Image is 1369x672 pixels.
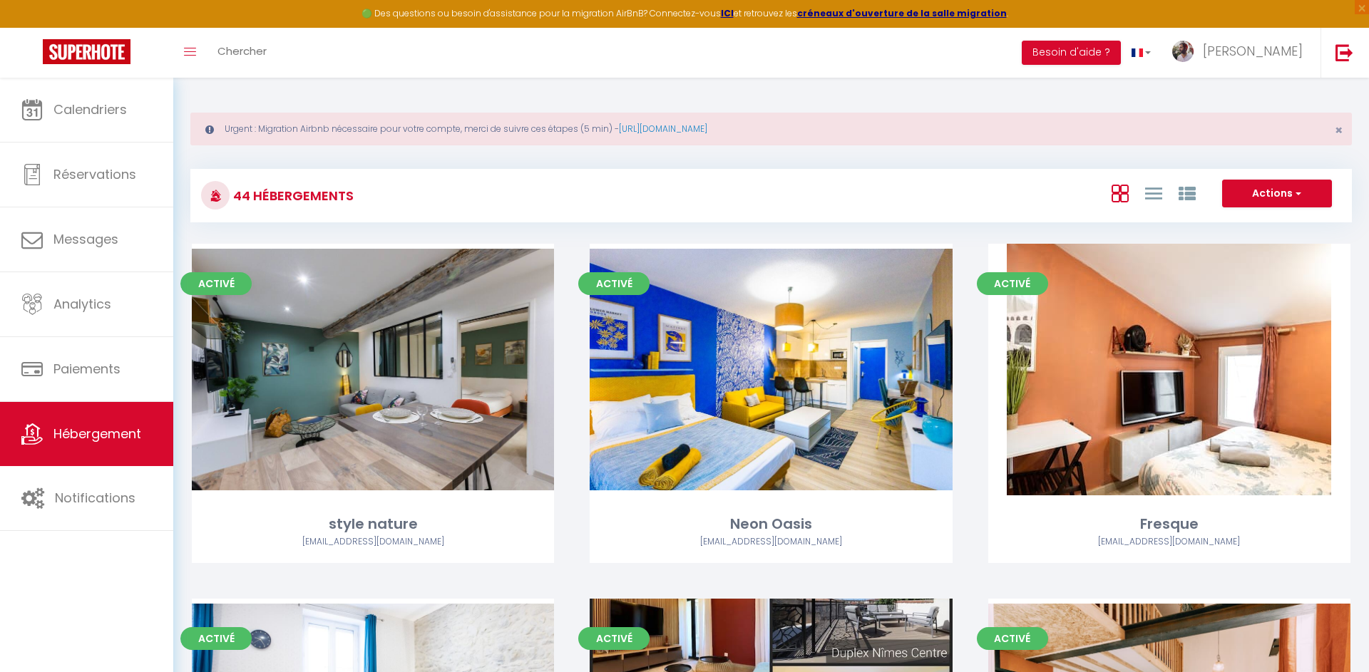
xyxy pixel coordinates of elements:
img: logout [1335,43,1353,61]
span: Activé [578,272,650,295]
div: style nature [192,513,554,535]
span: Chercher [217,43,267,58]
div: Urgent : Migration Airbnb nécessaire pour votre compte, merci de suivre ces étapes (5 min) - [190,113,1352,145]
div: Airbnb [192,535,554,549]
div: Fresque [988,513,1350,535]
span: Réservations [53,165,136,183]
a: créneaux d'ouverture de la salle migration [797,7,1007,19]
button: Besoin d'aide ? [1022,41,1121,65]
span: [PERSON_NAME] [1203,42,1303,60]
a: ... [PERSON_NAME] [1162,28,1321,78]
span: Activé [578,627,650,650]
button: Actions [1222,180,1332,208]
span: Paiements [53,360,121,378]
a: Vue par Groupe [1179,181,1196,205]
div: Airbnb [590,535,952,549]
a: Chercher [207,28,277,78]
span: Hébergement [53,425,141,443]
h3: 44 Hébergements [230,180,354,212]
span: Activé [180,272,252,295]
span: × [1335,121,1343,139]
img: ... [1172,41,1194,62]
a: Vue en Liste [1145,181,1162,205]
span: Activé [977,272,1048,295]
img: Super Booking [43,39,130,64]
div: Airbnb [988,535,1350,549]
span: Calendriers [53,100,127,118]
a: [URL][DOMAIN_NAME] [619,123,707,135]
span: Activé [180,627,252,650]
span: Analytics [53,295,111,313]
span: Messages [53,230,118,248]
span: Notifications [55,489,135,507]
a: Vue en Box [1112,181,1129,205]
a: ICI [721,7,734,19]
div: Neon Oasis [590,513,952,535]
button: Close [1335,124,1343,137]
span: Activé [977,627,1048,650]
